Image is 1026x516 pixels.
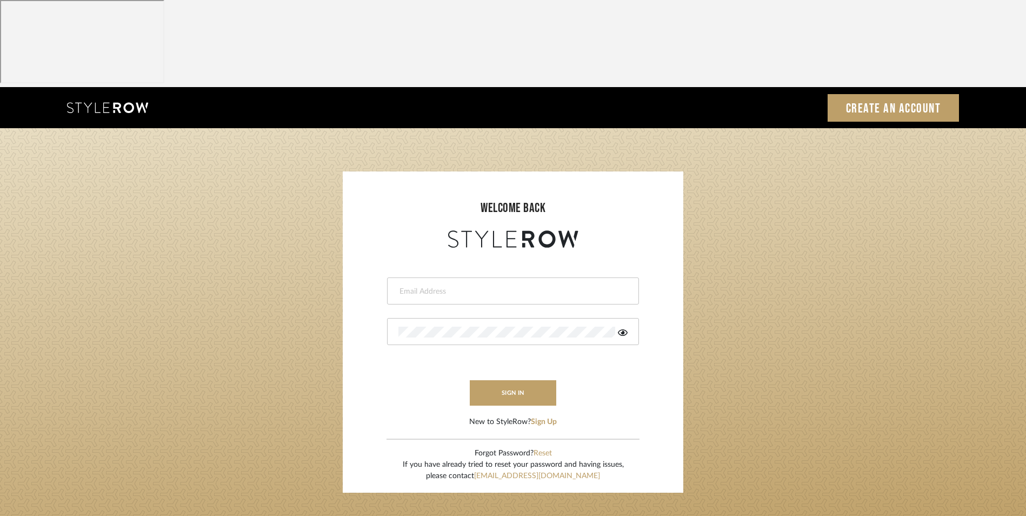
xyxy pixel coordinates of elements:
[534,448,552,459] button: Reset
[469,416,557,428] div: New to StyleRow?
[828,94,960,122] a: Create an Account
[403,459,624,482] div: If you have already tried to reset your password and having issues, please contact
[398,286,625,297] input: Email Address
[354,199,672,218] div: welcome back
[403,448,624,459] div: Forgot Password?
[474,472,600,480] a: [EMAIL_ADDRESS][DOMAIN_NAME]
[531,416,557,428] button: Sign Up
[470,380,556,406] button: sign in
